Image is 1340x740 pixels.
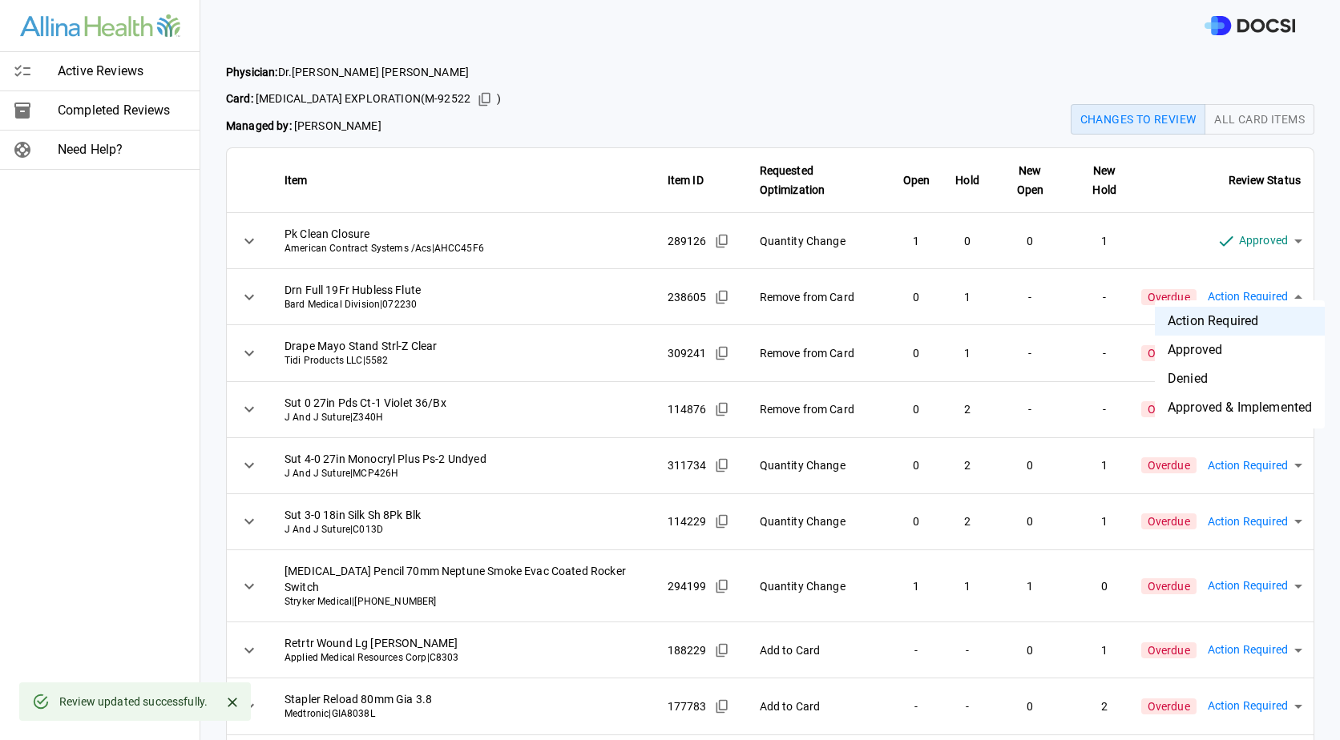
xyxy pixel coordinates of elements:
div: Review updated successfully. [59,687,208,716]
li: Approved [1155,336,1325,364]
li: Approved & Implemented [1155,393,1325,422]
li: Action Required [1155,307,1325,336]
li: Denied [1155,364,1325,393]
button: Close [220,690,244,714]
